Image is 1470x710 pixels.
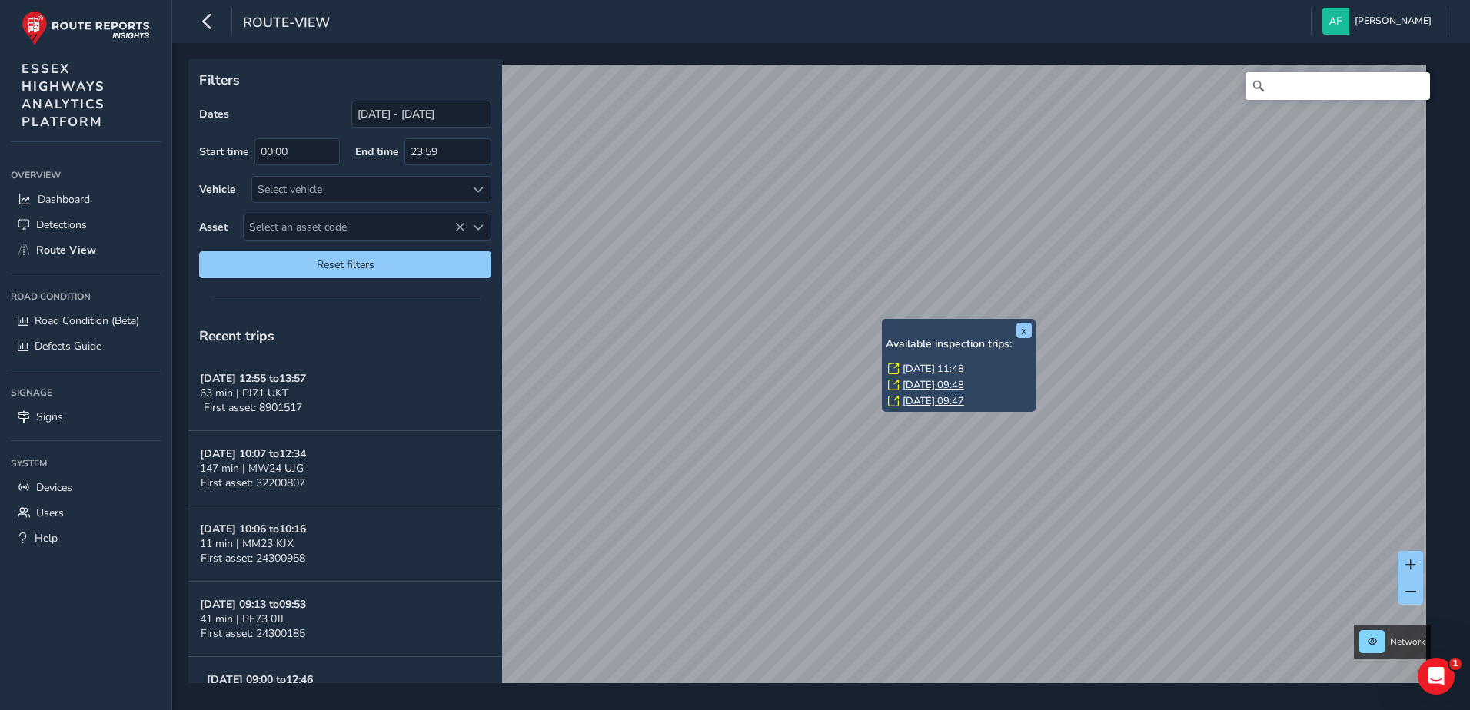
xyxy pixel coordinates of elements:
label: Vehicle [199,182,236,197]
a: Road Condition (Beta) [11,308,161,333]
a: Detections [11,212,161,237]
span: First asset: 8901517 [204,400,302,415]
a: Defects Guide [11,333,161,359]
input: Search [1246,72,1430,100]
span: Help [35,531,58,546]
div: Road Condition [11,285,161,308]
span: First asset: 24300185 [201,626,305,641]
iframe: Intercom live chat [1418,658,1455,695]
a: Signs [11,404,161,430]
span: 41 min | PF73 0JL [200,612,287,626]
span: Devices [36,480,72,495]
span: 1 [1449,658,1462,670]
img: diamond-layout [1322,8,1349,35]
a: Route View [11,237,161,263]
span: Detections [36,217,87,232]
strong: [DATE] 10:06 to 10:16 [200,522,306,536]
span: [PERSON_NAME] [1355,8,1432,35]
span: First asset: 32200807 [201,476,305,490]
button: [DATE] 12:55 to13:5763 min | PJ71 UKTFirst asset: 8901517 [188,356,502,431]
canvas: Map [194,65,1426,701]
button: [DATE] 09:13 to09:5341 min | PF73 0JLFirst asset: 24300185 [188,582,502,657]
span: Network [1390,635,1425,648]
div: Select an asset code [465,214,491,240]
a: Users [11,500,161,526]
span: Route View [36,243,96,257]
span: Select an asset code [244,214,465,240]
p: Filters [199,70,491,90]
span: 147 min | MW24 UJG [200,461,304,476]
span: Signs [36,410,63,424]
a: [DATE] 11:48 [903,362,964,376]
strong: [DATE] 09:00 to 12:46 [207,672,313,687]
div: Overview [11,164,161,187]
button: [PERSON_NAME] [1322,8,1437,35]
label: Asset [199,220,228,234]
button: Reset filters [199,251,491,278]
span: route-view [243,13,330,35]
strong: [DATE] 10:07 to 12:34 [200,446,306,461]
span: ESSEX HIGHWAYS ANALYTICS PLATFORM [22,60,105,131]
span: Users [36,506,64,520]
span: Road Condition (Beta) [35,314,139,328]
span: 63 min | PJ71 UKT [200,386,288,400]
button: x [1016,323,1032,338]
strong: [DATE] 12:55 to 13:57 [200,371,306,386]
img: rr logo [22,11,150,45]
span: 11 min | MM23 KJX [200,536,294,551]
label: Start time [199,144,249,159]
button: [DATE] 10:07 to12:34147 min | MW24 UJGFirst asset: 32200807 [188,431,502,506]
strong: [DATE] 09:13 to 09:53 [200,597,306,612]
span: First asset: 24300958 [201,551,305,566]
label: End time [355,144,399,159]
a: Dashboard [11,187,161,212]
a: Devices [11,475,161,500]
span: Dashboard [38,192,90,207]
div: Select vehicle [252,177,465,202]
a: [DATE] 09:47 [903,394,964,408]
a: [DATE] 09:48 [903,378,964,392]
label: Dates [199,107,229,121]
div: System [11,452,161,475]
a: Help [11,526,161,551]
h6: Available inspection trips: [886,338,1032,351]
span: Recent trips [199,327,274,345]
span: Reset filters [211,257,480,272]
button: [DATE] 10:06 to10:1611 min | MM23 KJXFirst asset: 24300958 [188,506,502,582]
span: Defects Guide [35,339,101,353]
div: Signage [11,381,161,404]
